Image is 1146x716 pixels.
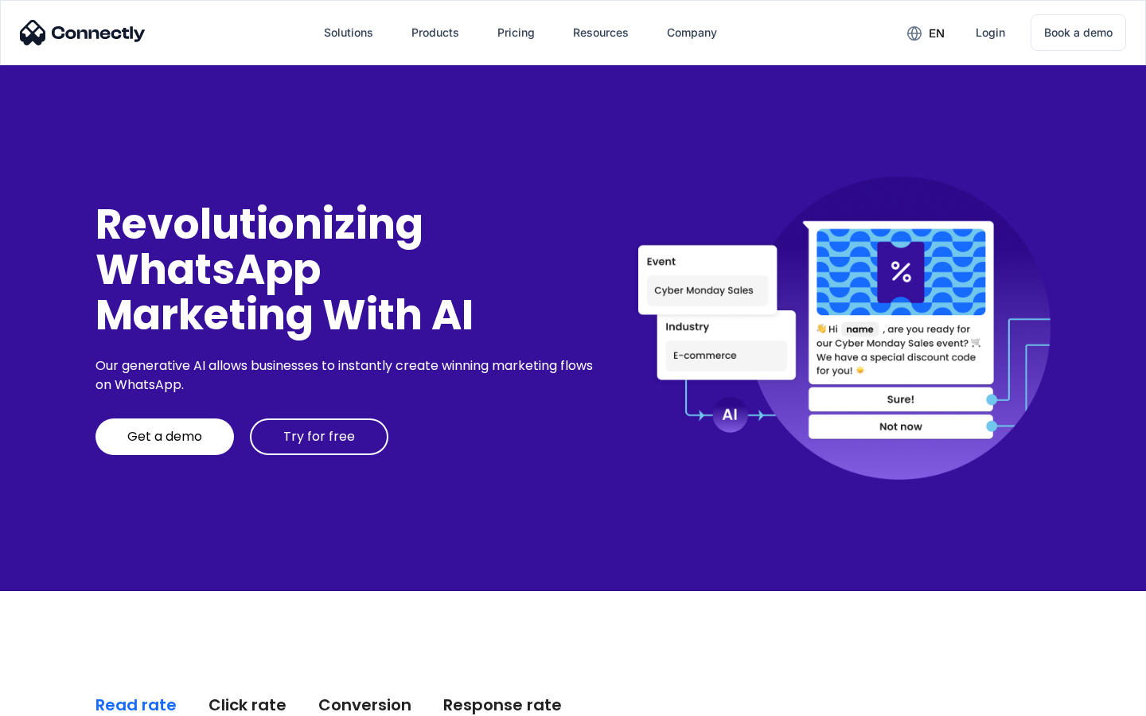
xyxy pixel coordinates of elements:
div: Revolutionizing WhatsApp Marketing With AI [95,201,598,338]
div: Get a demo [127,429,202,445]
div: Pricing [497,21,535,44]
div: Resources [573,21,629,44]
div: Read rate [95,694,177,716]
div: Products [411,21,459,44]
div: Click rate [209,694,286,716]
div: Conversion [318,694,411,716]
div: Solutions [324,21,373,44]
img: Connectly Logo [20,20,146,45]
div: Our generative AI allows businesses to instantly create winning marketing flows on WhatsApp. [95,356,598,395]
div: Try for free [283,429,355,445]
a: Pricing [485,14,548,52]
div: Response rate [443,694,562,716]
a: Book a demo [1031,14,1126,51]
a: Get a demo [95,418,234,455]
a: Login [963,14,1018,52]
div: en [929,22,945,45]
div: Login [976,21,1005,44]
a: Try for free [250,418,388,455]
div: Company [667,21,717,44]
